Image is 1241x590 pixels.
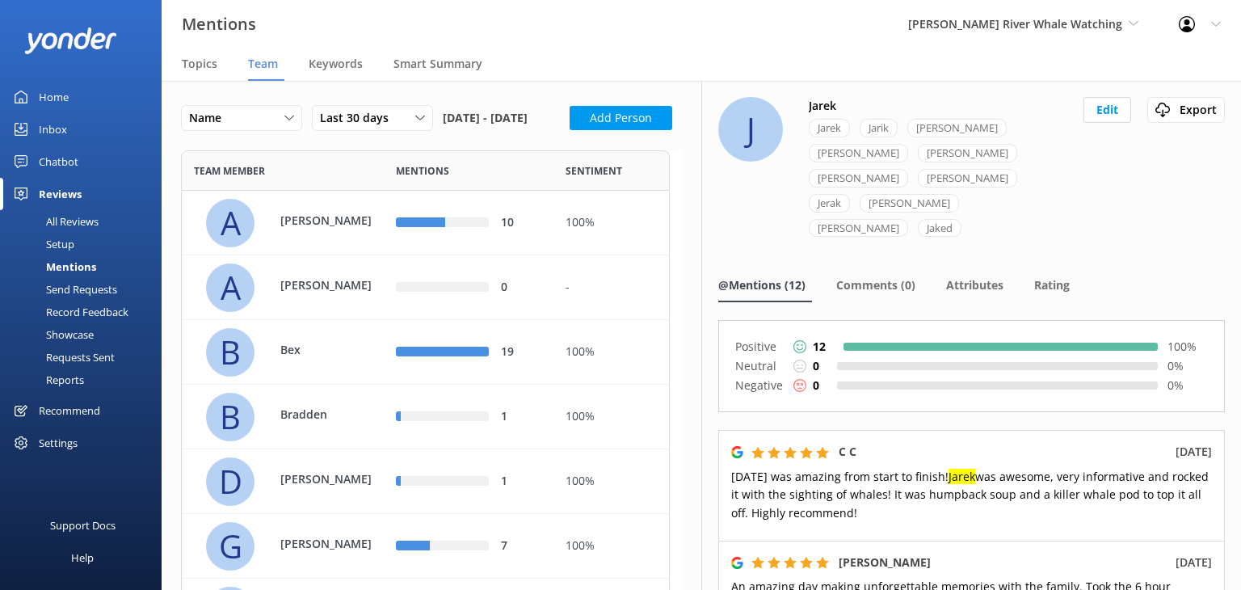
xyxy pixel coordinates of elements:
[501,214,541,232] div: 10
[1167,357,1208,375] p: 0 %
[809,194,850,213] div: Jerak
[946,277,1003,293] span: Attributes
[181,320,670,385] div: row
[39,81,69,113] div: Home
[566,537,657,555] div: 100%
[908,16,1122,32] span: [PERSON_NAME] River Whale Watching
[280,276,385,294] p: [PERSON_NAME]
[182,11,256,37] h3: Mentions
[181,191,670,255] div: row
[181,449,670,514] div: row
[566,163,622,179] span: Sentiment
[24,27,117,54] img: yonder-white-logo.png
[501,537,541,555] div: 7
[181,255,670,320] div: row
[1151,101,1221,119] div: Export
[309,56,363,72] span: Keywords
[396,163,449,179] span: Mentions
[194,163,265,179] span: Team member
[735,356,784,376] p: Neutral
[320,109,398,127] span: Last 30 days
[860,119,898,137] div: Jarik
[813,377,819,394] p: 0
[206,199,255,247] div: A
[206,457,255,506] div: D
[566,214,657,232] div: 100%
[501,279,541,297] div: 0
[570,106,672,130] button: Add Person
[718,97,783,162] div: J
[1167,377,1208,394] p: 0 %
[10,323,94,346] div: Showcase
[206,263,255,312] div: A
[918,144,1017,162] div: [PERSON_NAME]
[566,473,657,491] div: 100%
[718,277,806,293] span: @Mentions (12)
[10,369,162,391] a: Reports
[248,56,278,72] span: Team
[10,346,162,369] a: Requests Sent
[501,343,541,361] div: 19
[1034,277,1070,293] span: Rating
[809,219,908,238] div: [PERSON_NAME]
[949,469,975,484] mark: Jarek
[860,194,959,213] div: [PERSON_NAME]
[393,56,482,72] span: Smart Summary
[39,427,78,459] div: Settings
[813,357,819,375] p: 0
[501,473,541,491] div: 1
[39,113,67,145] div: Inbox
[10,278,162,301] a: Send Requests
[10,210,162,233] a: All Reviews
[839,554,931,571] h5: [PERSON_NAME]
[566,279,657,297] div: -
[10,278,117,301] div: Send Requests
[189,109,231,127] span: Name
[280,212,385,230] p: [PERSON_NAME]
[280,535,385,553] p: [PERSON_NAME]
[206,393,255,441] div: B
[10,369,84,391] div: Reports
[10,301,128,323] div: Record Feedback
[39,145,78,178] div: Chatbot
[181,385,670,449] div: row
[735,337,784,356] p: Positive
[836,277,915,293] span: Comments (0)
[566,343,657,361] div: 100%
[1167,338,1208,356] p: 100 %
[206,328,255,377] div: B
[10,233,162,255] a: Setup
[71,542,94,574] div: Help
[1083,97,1131,123] button: Edit
[839,443,856,461] h5: C C
[10,301,162,323] a: Record Feedback
[731,469,1209,520] span: [DATE] was amazing from start to finish! was awesome, very informative and rocked it with the sig...
[280,341,385,359] p: Bex
[1176,554,1212,571] p: [DATE]
[809,169,908,188] div: [PERSON_NAME]
[809,97,836,115] h4: Jarek
[39,178,82,210] div: Reviews
[280,470,385,488] p: [PERSON_NAME]
[50,509,116,542] div: Support Docs
[907,119,1007,137] div: [PERSON_NAME]
[918,219,961,238] div: Jaked
[813,338,826,356] p: 12
[443,105,528,131] span: [DATE] - [DATE]
[1176,443,1212,461] p: [DATE]
[809,119,850,137] div: Jarek
[735,376,784,395] p: Negative
[206,522,255,571] div: G
[10,255,162,278] a: Mentions
[10,323,162,346] a: Showcase
[10,210,99,233] div: All Reviews
[918,169,1017,188] div: [PERSON_NAME]
[10,346,115,369] div: Requests Sent
[10,255,96,278] div: Mentions
[280,406,385,424] p: Bradden
[501,408,541,426] div: 1
[10,233,74,255] div: Setup
[809,144,908,162] div: [PERSON_NAME]
[182,56,217,72] span: Topics
[181,514,670,579] div: row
